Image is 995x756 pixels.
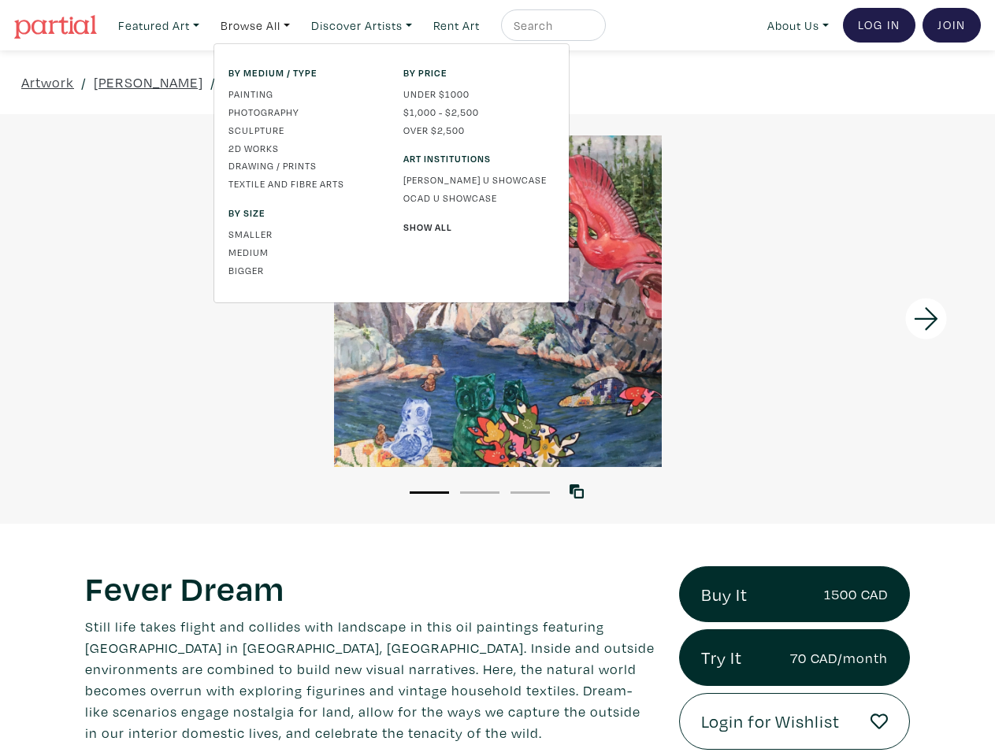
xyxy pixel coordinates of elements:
h1: Fever Dream [85,566,655,609]
a: [PERSON_NAME] [94,72,203,93]
span: By medium / type [228,65,380,80]
a: Painting [228,87,380,101]
a: Artwork [21,72,74,93]
a: Buy It1500 CAD [679,566,910,623]
input: Search [512,16,591,35]
a: Medium [228,245,380,259]
a: Under $1000 [403,87,555,101]
span: / [210,72,216,93]
span: By size [228,206,380,220]
a: About Us [760,9,836,42]
div: Featured Art [213,43,570,303]
a: Featured Art [111,9,206,42]
span: Login for Wishlist [701,708,840,735]
a: OCAD U Showcase [403,191,555,205]
a: Log In [843,8,915,43]
a: Textile and Fibre Arts [228,176,380,191]
a: Bigger [228,263,380,277]
a: Sculpture [228,123,380,137]
button: 1 of 3 [410,491,449,494]
p: Still life takes flight and collides with landscape in this oil paintings featuring [GEOGRAPHIC_D... [85,616,655,743]
span: / [81,72,87,93]
a: Browse All [213,9,297,42]
a: Try It70 CAD/month [679,629,910,686]
a: Rent Art [426,9,487,42]
small: 70 CAD/month [790,647,888,669]
span: By price [403,65,555,80]
a: Login for Wishlist [679,693,910,750]
a: Discover Artists [304,9,419,42]
a: $1,000 - $2,500 [403,105,555,119]
button: 3 of 3 [510,491,550,494]
a: Show All [403,220,555,234]
a: 2D works [228,141,380,155]
a: Smaller [228,227,380,241]
span: Art Institutions [403,151,555,165]
small: 1500 CAD [824,584,888,605]
a: Drawing / Prints [228,158,380,172]
a: Join [923,8,981,43]
a: Photography [228,105,380,119]
button: 2 of 3 [460,491,499,494]
a: [PERSON_NAME] U Showcase [403,172,555,187]
a: Over $2,500 [403,123,555,137]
